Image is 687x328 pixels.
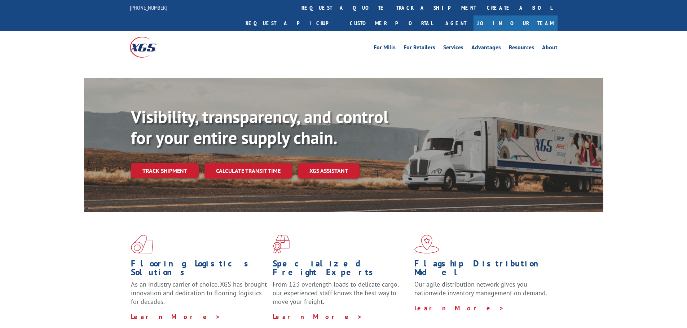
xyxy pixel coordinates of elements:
[204,163,292,179] a: Calculate transit time
[273,235,290,253] img: xgs-icon-focused-on-flooring-red
[131,235,153,253] img: xgs-icon-total-supply-chain-intelligence-red
[131,313,221,321] a: Learn More >
[298,163,360,179] a: XGS ASSISTANT
[414,259,551,280] h1: Flagship Distribution Model
[414,304,504,312] a: Learn More >
[131,280,267,306] span: As an industry carrier of choice, XGS has brought innovation and dedication to flooring logistics...
[414,235,439,253] img: xgs-icon-flagship-distribution-model-red
[273,313,362,321] a: Learn More >
[474,15,558,31] a: Join Our Team
[404,45,435,53] a: For Retailers
[443,45,463,53] a: Services
[131,163,199,178] a: Track shipment
[344,15,438,31] a: Customer Portal
[131,105,388,149] b: Visibility, transparency, and control for your entire supply chain.
[374,45,396,53] a: For Mills
[273,259,409,280] h1: Specialized Freight Experts
[240,15,344,31] a: Request a pickup
[131,259,267,280] h1: Flooring Logistics Solutions
[438,15,474,31] a: Agent
[273,280,409,312] p: From 123 overlength loads to delicate cargo, our experienced staff knows the best way to move you...
[414,280,547,297] span: Our agile distribution network gives you nationwide inventory management on demand.
[471,45,501,53] a: Advantages
[509,45,534,53] a: Resources
[542,45,558,53] a: About
[130,4,167,11] a: [PHONE_NUMBER]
